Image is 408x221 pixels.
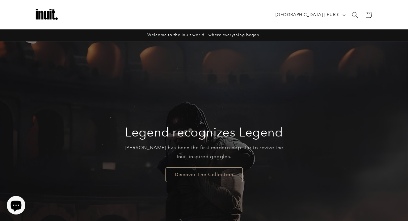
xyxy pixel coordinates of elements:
[147,32,261,37] span: Welcome to the Inuit world - where everything began.
[34,29,374,41] div: Announcement
[272,9,348,21] button: [GEOGRAPHIC_DATA] | EUR €
[34,2,59,27] img: Inuit Logo
[348,8,362,22] summary: Search
[5,196,27,216] inbox-online-store-chat: Shopify online store chat
[166,167,243,182] a: Discover The Collection
[120,143,288,161] p: [PERSON_NAME] has been the first modern pop star to revive the Inuit-inspired goggles.
[276,11,340,18] span: [GEOGRAPHIC_DATA] | EUR €
[125,124,283,140] h2: Legend recognizes Legend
